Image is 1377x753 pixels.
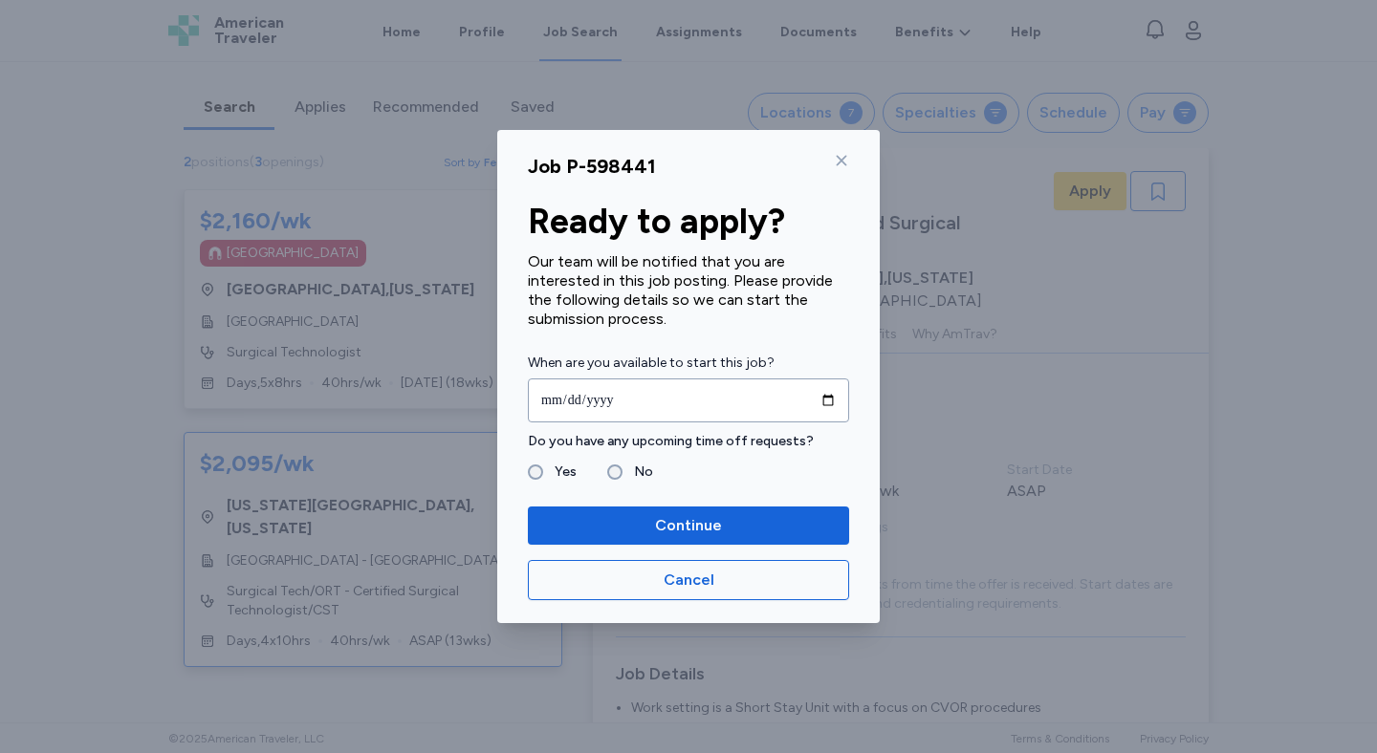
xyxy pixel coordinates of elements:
[528,203,849,241] div: Ready to apply?
[528,506,849,545] button: Continue
[655,514,722,537] span: Continue
[664,569,714,592] span: Cancel
[528,560,849,600] button: Cancel
[528,352,849,375] label: When are you available to start this job?
[528,252,849,329] div: Our team will be notified that you are interested in this job posting. Please provide the followi...
[543,461,577,484] label: Yes
[623,461,653,484] label: No
[528,153,656,180] div: Job P-598441
[528,430,849,453] label: Do you have any upcoming time off requests?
